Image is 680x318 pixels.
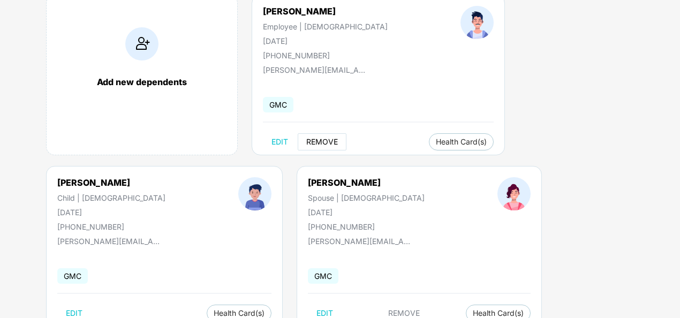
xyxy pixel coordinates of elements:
[388,309,420,317] span: REMOVE
[57,222,165,231] div: [PHONE_NUMBER]
[308,268,338,284] span: GMC
[263,133,297,150] button: EDIT
[263,97,293,112] span: GMC
[57,208,165,217] div: [DATE]
[497,177,531,210] img: profileImage
[57,193,165,202] div: Child | [DEMOGRAPHIC_DATA]
[57,177,165,188] div: [PERSON_NAME]
[308,237,415,246] div: [PERSON_NAME][EMAIL_ADDRESS][DOMAIN_NAME]
[263,22,388,31] div: Employee | [DEMOGRAPHIC_DATA]
[263,6,388,17] div: [PERSON_NAME]
[308,208,425,217] div: [DATE]
[436,139,487,145] span: Health Card(s)
[271,138,288,146] span: EDIT
[316,309,333,317] span: EDIT
[308,177,425,188] div: [PERSON_NAME]
[298,133,346,150] button: REMOVE
[238,177,271,210] img: profileImage
[125,27,158,60] img: addIcon
[263,65,370,74] div: [PERSON_NAME][EMAIL_ADDRESS][DOMAIN_NAME]
[308,222,425,231] div: [PHONE_NUMBER]
[460,6,494,39] img: profileImage
[473,311,524,316] span: Health Card(s)
[429,133,494,150] button: Health Card(s)
[263,36,388,46] div: [DATE]
[308,193,425,202] div: Spouse | [DEMOGRAPHIC_DATA]
[306,138,338,146] span: REMOVE
[57,268,88,284] span: GMC
[214,311,265,316] span: Health Card(s)
[263,51,388,60] div: [PHONE_NUMBER]
[57,237,164,246] div: [PERSON_NAME][EMAIL_ADDRESS][DOMAIN_NAME]
[57,77,226,87] div: Add new dependents
[66,309,82,317] span: EDIT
